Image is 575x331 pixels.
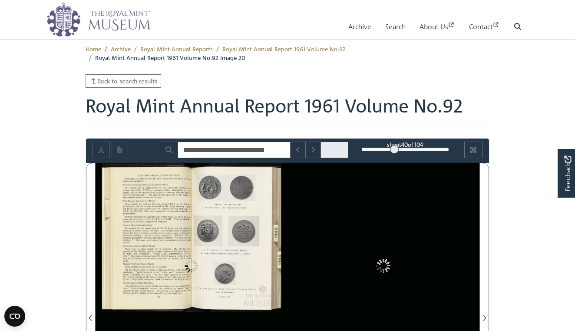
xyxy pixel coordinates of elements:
[562,156,573,192] span: Feedback
[178,142,291,158] input: Search for
[95,53,245,61] span: Royal Mint Annual Report 1961 Volume No.92 Image 20
[469,14,500,39] a: Contact
[290,142,306,158] button: Previous Match
[112,142,128,158] button: Open transcription window
[86,95,489,125] h1: Royal Mint Annual Report 1961 Volume No.92
[160,142,178,158] button: Search
[86,74,161,88] a: Back to search results
[140,45,213,53] a: Royal Mint Annual Reports
[222,45,346,53] a: Royal Mint Annual Report 1961 Volume No.92
[86,45,101,53] a: Home
[558,149,575,198] a: Would you like to provide feedback?
[361,140,449,149] div: sheet of 104
[385,14,406,39] a: Search
[111,45,131,53] a: Archive
[464,142,482,158] button: Full screen mode
[401,141,408,148] span: 40
[93,142,110,158] button: Toggle text selection (Alt+T)
[305,142,321,158] button: Next Match
[348,14,371,39] a: Archive
[4,306,25,327] button: Open CMP widget
[46,2,151,37] img: logo_wide.png
[420,14,455,39] a: About Us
